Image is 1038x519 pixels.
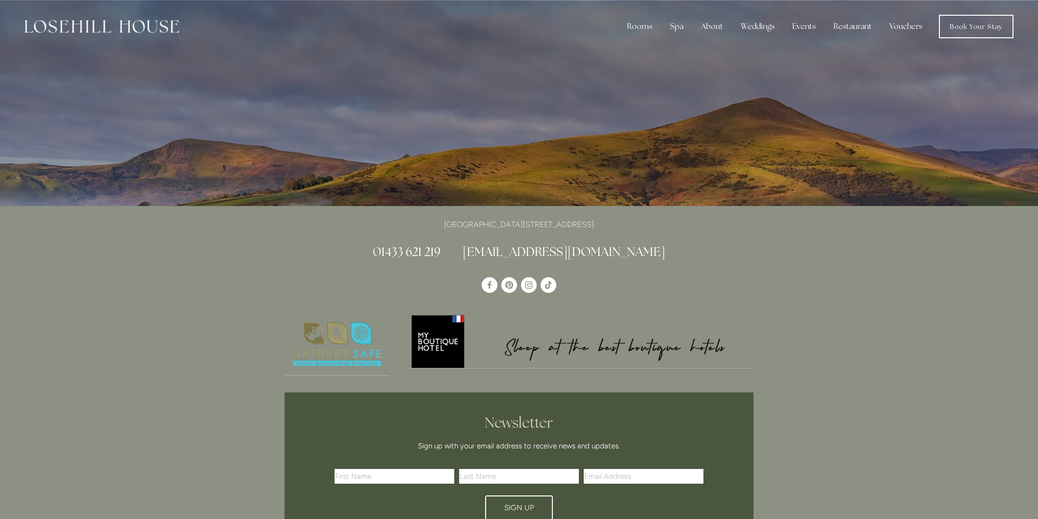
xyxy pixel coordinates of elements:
a: My Boutique Hotel - Logo [406,313,754,368]
a: Instagram [521,277,537,293]
div: Weddings [733,17,782,36]
a: Pinterest [501,277,517,293]
a: [EMAIL_ADDRESS][DOMAIN_NAME] [463,244,665,259]
div: Rooms [619,17,660,36]
img: My Boutique Hotel - Logo [406,313,754,368]
a: TikTok [541,277,556,293]
span: Sign Up [504,503,534,512]
a: Vouchers [882,17,930,36]
a: Nature's Safe - Logo [285,313,389,376]
p: Sign up with your email address to receive news and updates. [338,440,700,452]
div: Restaurant [826,17,880,36]
img: Losehill House [25,20,179,33]
p: [GEOGRAPHIC_DATA][STREET_ADDRESS] [285,218,753,231]
input: Email Address [584,469,703,484]
div: Events [784,17,824,36]
img: Nature's Safe - Logo [285,313,389,375]
div: About [693,17,731,36]
h2: Newsletter [338,414,700,432]
input: First Name [335,469,454,484]
div: Spa [662,17,691,36]
a: Book Your Stay [939,15,1013,38]
a: 01433 621 219 [373,244,441,259]
a: Losehill House Hotel & Spa [482,277,497,293]
input: Last Name [459,469,579,484]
